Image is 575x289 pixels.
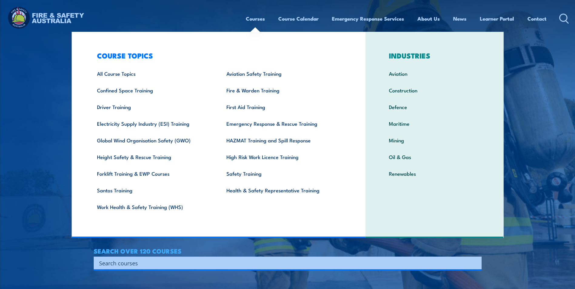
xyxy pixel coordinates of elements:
[379,65,490,82] a: Aviation
[379,82,490,98] a: Construction
[88,115,217,132] a: Electricity Supply Industry (ESI) Training
[94,247,482,254] h4: SEARCH OVER 120 COURSES
[217,148,346,165] a: High Risk Work Licence Training
[88,182,217,198] a: Santos Training
[417,11,440,27] a: About Us
[379,115,490,132] a: Maritime
[480,11,514,27] a: Learner Portal
[217,65,346,82] a: Aviation Safety Training
[217,165,346,182] a: Safety Training
[88,51,346,60] h3: COURSE TOPICS
[527,11,547,27] a: Contact
[88,65,217,82] a: All Course Topics
[278,11,319,27] a: Course Calendar
[217,82,346,98] a: Fire & Warden Training
[217,98,346,115] a: First Aid Training
[88,165,217,182] a: Forklift Training & EWP Courses
[217,182,346,198] a: Health & Safety Representative Training
[88,198,217,215] a: Work Health & Safety Training (WHS)
[88,148,217,165] a: Height Safety & Rescue Training
[379,148,490,165] a: Oil & Gas
[379,51,490,60] h3: INDUSTRIES
[88,82,217,98] a: Confined Space Training
[379,98,490,115] a: Defence
[453,11,466,27] a: News
[100,259,470,267] form: Search form
[88,98,217,115] a: Driver Training
[332,11,404,27] a: Emergency Response Services
[471,259,480,267] button: Search magnifier button
[379,132,490,148] a: Mining
[217,115,346,132] a: Emergency Response & Rescue Training
[379,165,490,182] a: Renewables
[88,132,217,148] a: Global Wind Organisation Safety (GWO)
[246,11,265,27] a: Courses
[99,258,468,267] input: Search input
[217,132,346,148] a: HAZMAT Training and Spill Response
